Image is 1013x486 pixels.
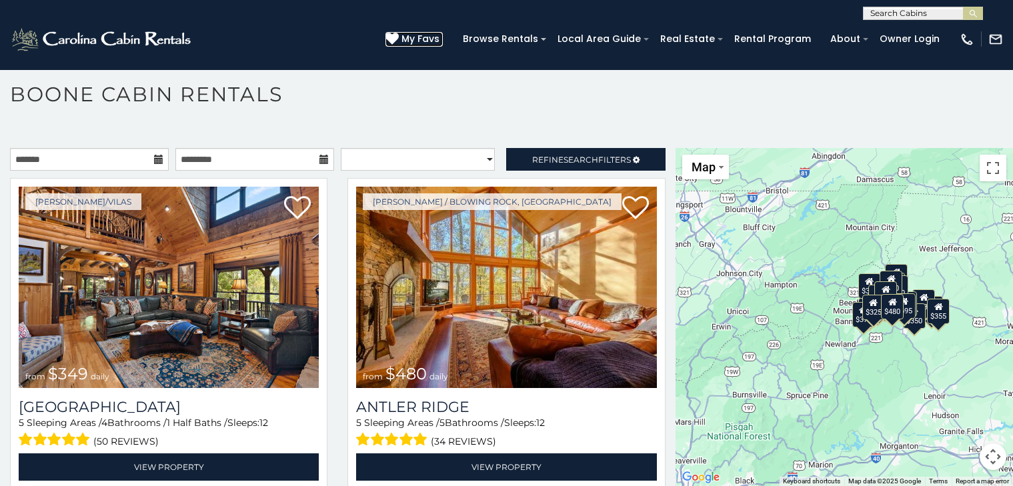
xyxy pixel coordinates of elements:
a: Real Estate [654,29,722,49]
span: 12 [259,417,268,429]
a: Open this area in Google Maps (opens a new window) [679,469,723,486]
span: 1 Half Baths / [167,417,227,429]
button: Map camera controls [980,443,1006,470]
div: $525 [885,263,908,289]
span: from [25,371,45,381]
a: Report a map error [956,477,1009,485]
span: Map data ©2025 Google [848,477,921,485]
img: phone-regular-white.png [960,32,974,47]
button: Toggle fullscreen view [980,155,1006,181]
span: daily [91,371,109,381]
button: Change map style [682,155,729,179]
div: $355 [927,299,950,324]
span: Search [564,155,598,165]
img: mail-regular-white.png [988,32,1003,47]
img: White-1-2.png [10,26,195,53]
div: $250 [886,275,908,301]
div: $320 [880,270,902,295]
div: $210 [874,281,897,307]
img: Google [679,469,723,486]
a: Antler Ridge [356,398,656,416]
img: Diamond Creek Lodge [19,187,319,388]
div: Sleeping Areas / Bathrooms / Sleeps: [19,416,319,450]
div: $480 [881,293,904,319]
span: Map [692,160,716,174]
a: About [824,29,867,49]
span: $480 [385,364,427,383]
div: Sleeping Areas / Bathrooms / Sleeps: [356,416,656,450]
a: Owner Login [873,29,946,49]
div: $305 [858,273,881,298]
div: $930 [912,289,935,315]
span: (50 reviews) [93,433,159,450]
span: 4 [101,417,107,429]
a: [PERSON_NAME] / Blowing Rock, [GEOGRAPHIC_DATA] [363,193,622,210]
a: View Property [356,453,656,481]
a: View Property [19,453,319,481]
div: $325 [862,294,885,319]
a: Diamond Creek Lodge from $349 daily [19,187,319,388]
span: 5 [356,417,361,429]
h3: Diamond Creek Lodge [19,398,319,416]
a: Local Area Guide [551,29,648,49]
a: My Favs [385,32,443,47]
a: [PERSON_NAME]/Vilas [25,193,141,210]
span: Refine Filters [532,155,631,165]
span: (34 reviews) [431,433,496,450]
a: Rental Program [728,29,818,49]
span: 12 [536,417,545,429]
span: 5 [19,417,24,429]
div: $375 [852,301,875,327]
span: My Favs [401,32,439,46]
a: Antler Ridge from $480 daily [356,187,656,388]
span: 5 [439,417,445,429]
button: Keyboard shortcuts [783,477,840,486]
a: Browse Rentals [456,29,545,49]
a: Terms [929,477,948,485]
a: [GEOGRAPHIC_DATA] [19,398,319,416]
span: $349 [48,364,88,383]
div: $695 [893,293,916,319]
a: RefineSearchFilters [506,148,665,171]
a: Add to favorites [284,195,311,223]
div: $350 [903,303,926,329]
a: Add to favorites [622,195,649,223]
img: Antler Ridge [356,187,656,388]
span: from [363,371,383,381]
span: daily [429,371,448,381]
